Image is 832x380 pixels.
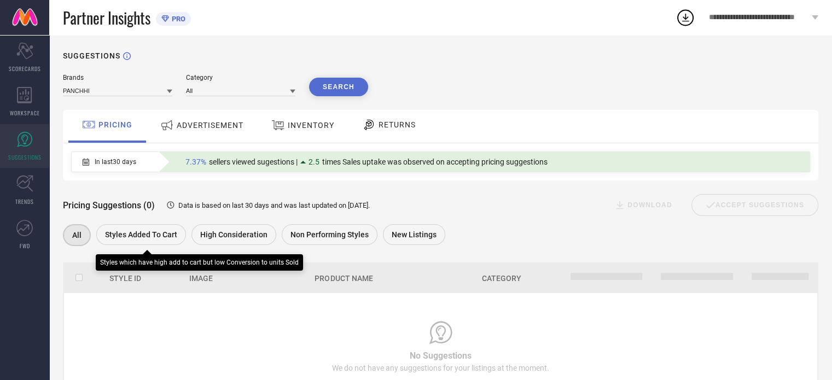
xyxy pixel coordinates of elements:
span: TRENDS [15,197,34,206]
span: In last 30 days [95,158,136,166]
span: No Suggestions [410,350,472,361]
span: RETURNS [379,120,416,129]
span: High Consideration [200,230,267,239]
span: PRO [169,15,185,23]
span: WORKSPACE [10,109,40,117]
span: Product Name [315,274,373,283]
span: FWD [20,242,30,250]
span: Styles Added To Cart [105,230,177,239]
span: SUGGESTIONS [8,153,42,161]
h1: SUGGESTIONS [63,51,120,60]
span: New Listings [392,230,437,239]
div: Percentage of sellers who have viewed suggestions for the current Insight Type [180,155,553,169]
span: Pricing Suggestions (0) [63,200,155,211]
span: 2.5 [309,157,319,166]
span: We do not have any suggestions for your listings at the moment. [332,364,549,372]
span: sellers viewed sugestions | [209,157,298,166]
span: Partner Insights [63,7,150,29]
span: Data is based on last 30 days and was last updated on [DATE] . [178,201,370,209]
span: PRICING [98,120,132,129]
div: Brands [63,74,172,81]
span: ADVERTISEMENT [177,121,243,130]
span: 7.37% [185,157,206,166]
span: Category [482,274,521,283]
div: Styles which have high add to cart but low Conversion to units Sold [100,259,299,266]
span: Image [189,274,213,283]
span: All [72,231,82,239]
span: Non Performing Styles [290,230,369,239]
span: INVENTORY [288,121,334,130]
span: SCORECARDS [9,65,41,73]
span: Style Id [109,274,141,283]
div: Accept Suggestions [691,194,818,216]
span: times Sales uptake was observed on accepting pricing suggestions [322,157,548,166]
div: Category [186,74,295,81]
div: Open download list [676,8,695,27]
button: Search [309,78,368,96]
